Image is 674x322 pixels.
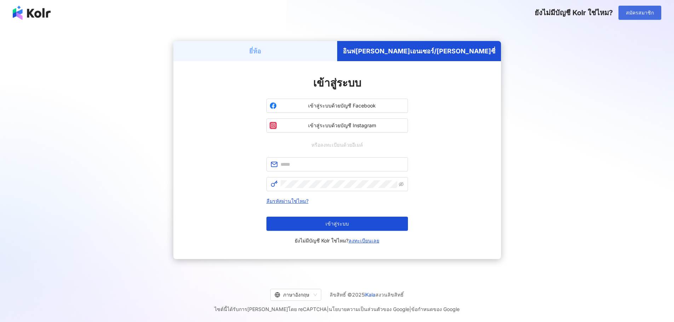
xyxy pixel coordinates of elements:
font: หรือลงทะเบียนด้วยอีเมล์ [311,142,363,148]
font: ภาษาอังกฤษ [283,292,309,298]
font: เข้าสู่ระบบด้วยบัญชี Facebook [308,103,376,109]
span: มองไม่เห็นด้วยตา [399,182,404,187]
font: อินฟ[PERSON_NAME]เอนเซอร์/[PERSON_NAME]ซี่ [343,47,495,55]
button: เข้าสู่ระบบด้วยบัญชี Instagram [266,118,408,133]
button: เข้าสู่ระบบด้วยบัญชี Facebook [266,99,408,113]
font: สมัครสมาชิก [626,10,654,16]
font: เข้าสู่ระบบด้วยบัญชี Instagram [308,122,376,128]
button: สมัครสมาชิก [618,6,661,20]
a: iKala [364,292,375,298]
font: | [409,306,411,312]
font: ยังไม่มีบัญชี Kolr ใช่ไหม? [295,238,348,244]
font: ลิขสิทธิ์ © [330,292,352,298]
a: ลืมรหัสผ่านใช่ไหม? [266,198,309,204]
font: ไซต์นี้ได้รับการ[PERSON_NAME]โดย reCAPTCHA [214,306,327,312]
img: โลโก้ [13,6,51,20]
a: นโยบายความเป็นส่วนตัวของ Google [329,306,409,312]
font: 2025 [352,292,364,298]
font: เข้าสู่ระบบ [326,221,349,227]
font: เข้าสู่ระบบ [313,76,361,89]
font: ยี่ห้อ [249,47,261,55]
font: สงวนลิขสิทธิ์ [375,292,404,298]
a: ข้อกำหนดของ Google [411,306,460,312]
font: ยังไม่มีบัญชี Kolr ใช่ไหม? [535,8,613,17]
a: ลงทะเบียนเลย [348,238,379,244]
font: | [327,306,329,312]
button: เข้าสู่ระบบ [266,217,408,231]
